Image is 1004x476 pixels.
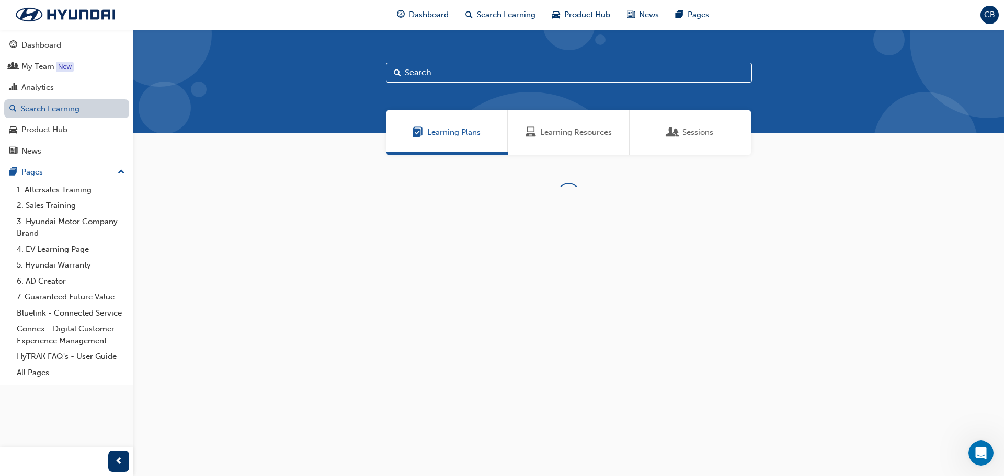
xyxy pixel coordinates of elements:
span: people-icon [9,62,17,72]
span: search-icon [9,105,17,114]
a: Dashboard [4,36,129,55]
a: 6. AD Creator [13,273,129,289]
div: Product Hub [21,124,67,136]
a: 7. Guaranteed Future Value [13,289,129,305]
span: guage-icon [9,41,17,50]
div: Tooltip anchor [56,62,74,72]
a: Search Learning [4,99,129,119]
div: Pages [21,166,43,178]
a: 2. Sales Training [13,198,129,214]
a: news-iconNews [619,4,667,26]
span: news-icon [627,8,635,21]
a: 3. Hyundai Motor Company Brand [13,214,129,241]
button: Pages [4,162,129,182]
span: prev-icon [115,455,123,468]
button: CB [980,6,999,24]
a: 5. Hyundai Warranty [13,257,129,273]
span: Pages [688,9,709,21]
a: car-iconProduct Hub [544,4,619,26]
span: chart-icon [9,83,17,92]
div: Dashboard [21,39,61,51]
span: Learning Plans [413,126,423,138]
a: pages-iconPages [667,4,717,26]
button: DashboardMy TeamAnalyticsSearch LearningProduct HubNews [4,33,129,162]
span: News [639,9,659,21]
span: news-icon [9,147,17,156]
span: Search Learning [477,9,535,21]
span: Search [394,67,401,79]
a: guage-iconDashboard [389,4,457,26]
div: Analytics [21,82,54,94]
span: CB [984,9,995,21]
span: car-icon [552,8,560,21]
span: Learning Resources [540,126,612,138]
span: Sessions [682,126,713,138]
img: Trak [5,4,125,26]
span: Product Hub [564,9,610,21]
span: pages-icon [9,168,17,177]
span: guage-icon [397,8,405,21]
span: up-icon [118,166,125,179]
a: Learning ResourcesLearning Resources [508,110,630,155]
a: Analytics [4,78,129,97]
span: car-icon [9,125,17,135]
span: search-icon [465,8,473,21]
span: Learning Plans [427,126,481,138]
a: My Team [4,57,129,76]
span: Learning Resources [526,126,536,138]
a: Connex - Digital Customer Experience Management [13,321,129,349]
a: Bluelink - Connected Service [13,305,129,321]
a: 1. Aftersales Training [13,182,129,198]
a: Product Hub [4,120,129,140]
iframe: Intercom live chat [968,440,994,466]
a: News [4,142,129,161]
div: News [21,145,41,157]
a: SessionsSessions [630,110,751,155]
a: search-iconSearch Learning [457,4,544,26]
span: Dashboard [409,9,449,21]
a: HyTRAK FAQ's - User Guide [13,349,129,365]
div: My Team [21,61,54,73]
span: pages-icon [676,8,683,21]
a: Learning PlansLearning Plans [386,110,508,155]
a: All Pages [13,365,129,381]
input: Search... [386,63,752,83]
a: 4. EV Learning Page [13,241,129,258]
span: Sessions [668,126,678,138]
